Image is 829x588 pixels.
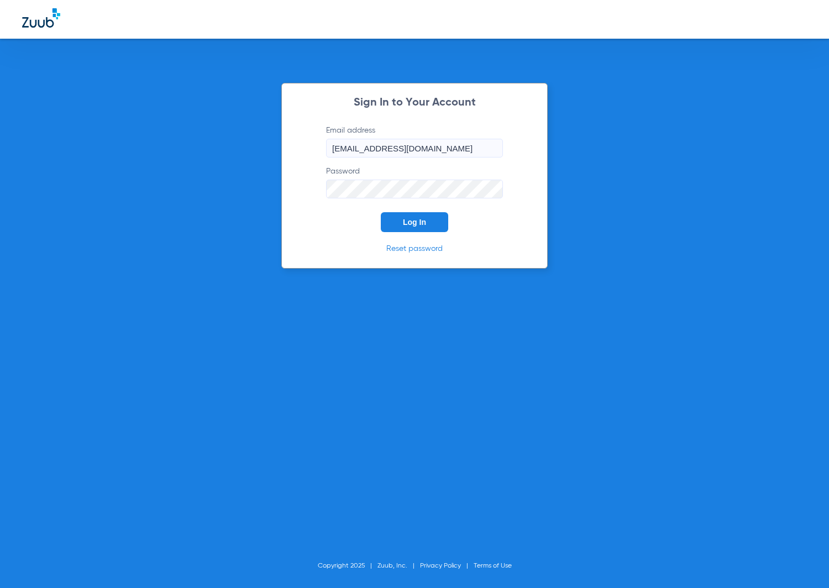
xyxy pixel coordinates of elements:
[420,563,461,569] a: Privacy Policy
[326,139,503,158] input: Email address
[309,97,520,108] h2: Sign In to Your Account
[326,166,503,198] label: Password
[22,8,60,28] img: Zuub Logo
[326,125,503,158] label: Email address
[474,563,512,569] a: Terms of Use
[403,218,426,227] span: Log In
[386,245,443,253] a: Reset password
[318,560,377,571] li: Copyright 2025
[381,212,448,232] button: Log In
[326,180,503,198] input: Password
[377,560,420,571] li: Zuub, Inc.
